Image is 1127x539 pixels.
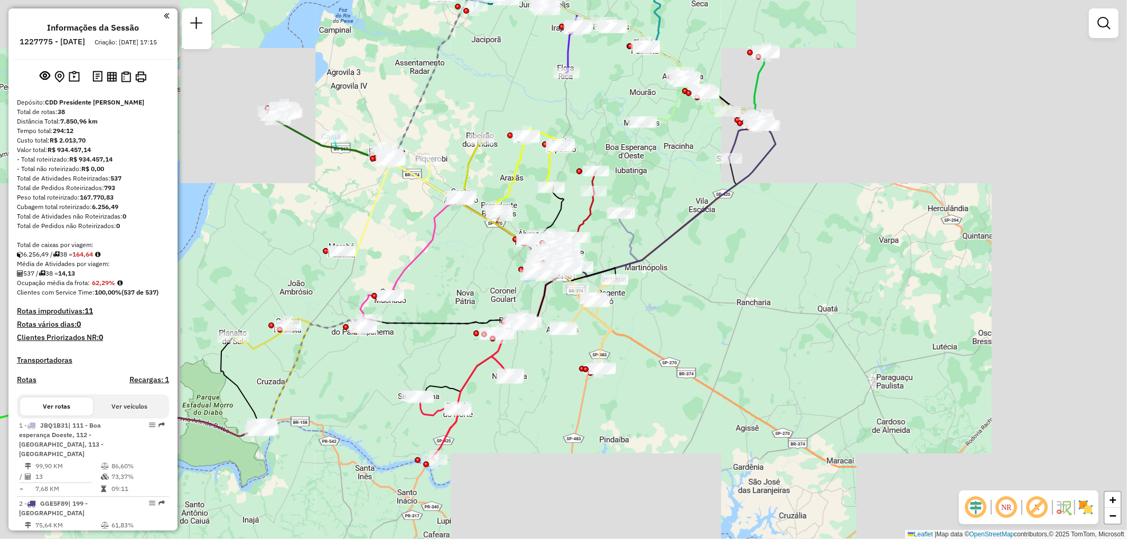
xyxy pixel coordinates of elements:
[1024,495,1050,520] span: Exibir rótulo
[557,258,571,271] img: Fads
[17,98,169,107] div: Depósito:
[1110,509,1116,522] span: −
[17,240,169,250] div: Total de caixas por viagem:
[105,69,119,83] button: Visualizar relatório de Roteirização
[77,319,81,329] strong: 0
[101,522,109,528] i: % de utilização do peso
[53,127,73,135] strong: 294:12
[117,280,123,286] em: Média calculada utilizando a maior ocupação (%Peso ou %Cubagem) de cada rota da sessão. Rotas cro...
[149,500,155,506] em: Opções
[92,203,118,211] strong: 6.256,49
[17,164,169,174] div: - Total não roteirizado:
[1105,508,1121,524] a: Zoom out
[111,471,164,482] td: 73,37%
[159,422,165,428] em: Rota exportada
[1110,493,1116,506] span: +
[116,222,120,230] strong: 0
[67,69,82,85] button: Painel de Sugestão
[556,262,570,276] img: CDD Presidente Prudente
[85,306,93,316] strong: 11
[35,461,100,471] td: 99,90 KM
[95,288,122,296] strong: 100,00%
[17,356,169,365] h4: Transportadoras
[101,486,106,492] i: Tempo total em rota
[17,126,169,136] div: Tempo total:
[935,531,936,538] span: |
[35,520,100,531] td: 75,64 KM
[17,251,23,258] i: Cubagem total roteirizado
[101,474,109,480] i: % de utilização da cubagem
[17,183,169,193] div: Total de Pedidos Roteirizados:
[17,155,169,164] div: - Total roteirizado:
[1055,499,1072,516] img: Fluxo de ruas
[38,68,52,85] button: Exibir sessão original
[17,320,169,329] h4: Rotas vários dias:
[90,37,161,47] div: Criação: [DATE] 17:15
[81,165,104,173] strong: R$ 0,00
[60,117,98,125] strong: 7.850,96 km
[93,398,166,415] button: Ver veículos
[17,221,169,231] div: Total de Pedidos não Roteirizados:
[19,484,24,494] td: =
[1077,499,1094,516] img: Exibir/Ocultar setores
[92,279,115,287] strong: 62,29%
[1093,13,1114,34] a: Exibir filtros
[17,107,169,117] div: Total de rotas:
[25,463,31,469] i: Distância Total
[111,520,164,531] td: 61,83%
[159,500,165,506] em: Rota exportada
[53,251,60,258] i: Total de rotas
[129,375,169,384] h4: Recargas: 1
[149,422,155,428] em: Opções
[35,484,100,494] td: 7,68 KM
[39,270,45,277] i: Total de rotas
[47,23,139,33] h4: Informações da Sessão
[48,146,91,154] strong: R$ 934.457,14
[17,288,95,296] span: Clientes com Service Time:
[58,269,75,277] strong: 14,13
[45,98,144,106] strong: CDD Presidente [PERSON_NAME]
[25,474,31,480] i: Total de Atividades
[675,71,688,84] img: Adamentina
[40,499,68,507] span: GGE5F89
[17,269,169,278] div: 537 / 38 =
[963,495,989,520] span: Ocultar deslocamento
[17,333,169,342] h4: Clientes Priorizados NR:
[20,37,85,46] h6: 1227775 - [DATE]
[90,69,105,85] button: Logs desbloquear sessão
[17,117,169,126] div: Distância Total:
[52,69,67,85] button: Centralizar mapa no depósito ou ponto de apoio
[17,307,169,316] h4: Rotas improdutivas:
[17,136,169,145] div: Custo total:
[994,495,1019,520] span: Ocultar NR
[58,108,65,116] strong: 38
[20,398,93,415] button: Ver rotas
[123,212,126,220] strong: 0
[25,522,31,528] i: Distância Total
[17,174,169,183] div: Total de Atividades Roteirizadas:
[259,419,273,432] img: PA - Rosana
[19,421,104,458] span: 1 -
[35,471,100,482] td: 13
[104,184,115,192] strong: 793
[17,145,169,155] div: Valor total:
[111,484,164,494] td: 09:11
[164,10,169,22] a: Clique aqui para minimizar o painel
[40,421,68,429] span: JBQ1B31
[1105,492,1121,508] a: Zoom in
[111,461,164,471] td: 86,60%
[17,270,23,277] i: Total de Atividades
[80,193,114,201] strong: 167.770,83
[17,202,169,212] div: Cubagem total roteirizado:
[17,375,36,384] a: Rotas
[186,13,207,36] a: Nova sessão e pesquisa
[122,288,159,296] strong: (537 de 537)
[19,499,88,517] span: 2 -
[99,333,103,342] strong: 0
[110,174,122,182] strong: 537
[17,279,90,287] span: Ocupação média da frota:
[17,259,169,269] div: Média de Atividades por viagem:
[101,463,109,469] i: % de utilização do peso
[95,251,100,258] i: Meta Caixas/viagem: 209,00 Diferença: -44,36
